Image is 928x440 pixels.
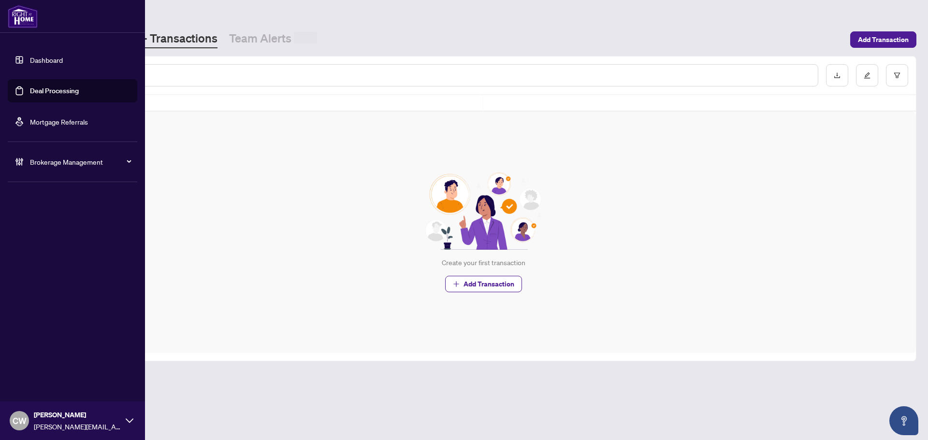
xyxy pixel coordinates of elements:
button: download [826,64,848,86]
span: download [834,72,841,79]
a: Team Alerts [229,30,317,48]
img: Null State Icon [421,172,546,250]
span: filter [894,72,900,79]
button: filter [886,64,908,86]
span: Add Transaction [858,32,909,47]
button: Add Transaction [850,31,916,48]
a: Dashboard [30,56,63,64]
button: edit [856,64,878,86]
span: Brokerage Management [30,156,130,167]
button: Add Transaction [445,276,522,292]
a: Mortgage Referrals [30,117,88,126]
span: plus [453,281,460,287]
span: [PERSON_NAME][EMAIL_ADDRESS][DOMAIN_NAME] [34,421,121,432]
button: Open asap [889,406,918,435]
span: Add Transaction [464,276,514,292]
span: CW [13,414,27,427]
div: Create your first transaction [442,257,525,268]
img: logo [8,5,38,28]
a: Deal Processing [30,86,79,95]
span: edit [864,72,870,79]
span: [PERSON_NAME] [34,410,121,420]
